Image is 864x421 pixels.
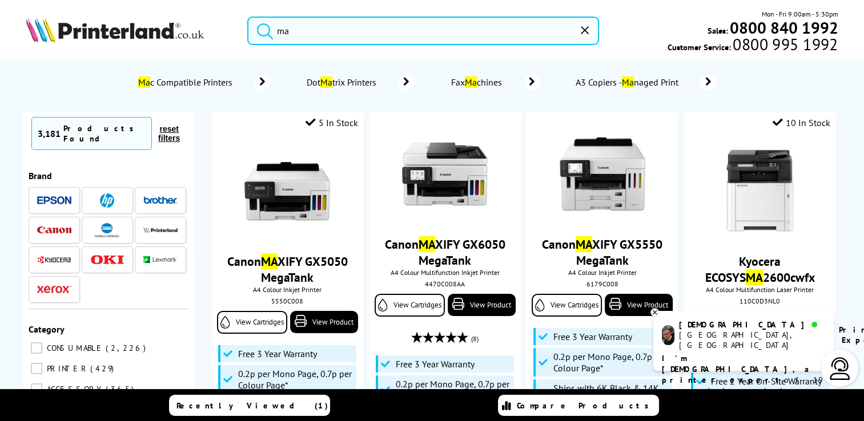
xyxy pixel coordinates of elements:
input: PRINTER 429 [31,363,42,374]
img: Konica Minolta [95,223,119,237]
input: Search product or brand [247,17,599,45]
span: 0.2p per Mono Page, 0.7p per Colour Page* [396,378,511,401]
span: Brand [29,170,52,181]
div: 10 In Stock [773,117,830,128]
span: Recently Viewed (1) [176,400,328,411]
mark: Ma [465,76,477,88]
span: 3,181 [38,128,61,139]
div: 5 In Stock [306,117,358,128]
a: A3 Copiers -Managed Print [574,74,717,90]
span: A4 Colour Multifunction Laser Printer [689,285,830,294]
a: Printerland Logo [26,17,233,44]
a: FaxMachines [449,74,540,90]
img: Xerox [37,285,71,293]
img: user-headset-light.svg [829,357,851,380]
a: DotMatrix Printers [305,74,415,90]
span: A3 Copiers - naged Print [574,76,683,88]
a: View Product [448,294,516,316]
img: Kyocera [37,256,71,264]
mark: Ma [320,76,332,88]
span: Compare Products [517,400,655,411]
img: Lexmark [143,256,178,263]
mark: Ma [622,76,634,88]
img: chris-livechat.png [662,325,674,345]
img: Canon-GX5050-Front-Main-Small.jpg [244,148,330,234]
span: 2,226 [106,343,148,353]
img: Printerland [143,227,178,233]
a: Compare Products [498,395,659,416]
div: 6179C008 [535,280,670,288]
div: Products Found [63,123,146,144]
mark: MA [419,236,435,252]
span: c Compatible Printers [136,76,237,88]
img: canon-maxify-gx5550-front-small.jpg [560,131,645,217]
span: Fax chines [449,76,508,88]
a: View Product [605,294,673,316]
span: Free 3 Year Warranty [238,348,317,359]
span: 0.2p per Mono Page, 0.7p per Colour Page* [238,368,353,391]
span: PRINTER [44,363,89,374]
a: Recently Viewed (1) [169,395,330,416]
a: View Cartridges [532,294,602,317]
a: CanonMAXIFY GX5050 MegaTank [227,253,348,285]
div: 5550C008 [220,297,355,305]
a: View Product [290,311,358,333]
a: Mac Compatible Printers [136,74,271,90]
img: Canon [37,226,71,234]
div: 4470C008AA [377,280,513,288]
span: A4 Colour Multifunction Inkjet Printer [375,268,516,277]
span: Free 3 Year Warranty [553,331,632,342]
a: View Cartridges [375,294,445,317]
span: 0800 995 1992 [731,39,838,50]
a: 0800 840 1992 [728,22,838,33]
span: ACCESSORY [44,384,105,394]
b: 0800 840 1992 [730,17,838,38]
img: OKI [90,255,124,265]
a: Kyocera ECOSYSMA2600cwfx [705,253,815,285]
span: Ships with 6K Black & 14K CMY Inks* [553,382,669,405]
mark: MA [576,236,592,252]
mark: Ma [138,76,150,88]
img: Printerland Logo [26,17,204,42]
img: Canon-GX6050-Front-Closed-Small.jpg [402,131,488,217]
span: Mon - Fri 9:00am - 5:30pm [762,9,838,19]
span: Free 3 Year Warranty [396,358,475,370]
span: Sales: [708,25,728,36]
div: [GEOGRAPHIC_DATA], [GEOGRAPHIC_DATA] [679,330,825,350]
button: reset filters [152,124,186,143]
span: A4 Colour Inkjet Printer [217,285,358,294]
span: 365 [106,384,136,394]
span: A4 Colour Inkjet Printer [532,268,673,277]
p: of 19 years! I can help you choose the right product [662,353,825,418]
span: CONSUMABLE [44,343,105,353]
span: (8) [471,328,479,350]
div: [DEMOGRAPHIC_DATA] [679,319,825,330]
span: 0.2p per Mono Page, 0.7p per Colour Page* [553,351,669,374]
span: Dot trix Printers [305,76,382,88]
span: Customer Service: [668,39,838,52]
input: ACCESSORY 365 [31,383,42,395]
a: CanonMAXIFY GX6050 MegaTank [385,236,505,268]
mark: MA [261,253,278,269]
img: Brother [143,196,178,204]
a: View Cartridges [217,311,287,334]
span: 429 [90,363,116,374]
b: I'm [DEMOGRAPHIC_DATA], a printer expert [662,353,813,385]
img: kyocera-ma2600cwfx-main-large-small.jpg [717,148,803,234]
span: Category [29,323,65,335]
input: CONSUMABLE 2,226 [31,342,42,354]
img: HP [100,193,114,208]
img: Epson [37,196,71,205]
mark: MA [746,269,763,285]
a: CanonMAXIFY GX5550 MegaTank [542,236,662,268]
div: 110C0D3NL0 [692,297,827,305]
